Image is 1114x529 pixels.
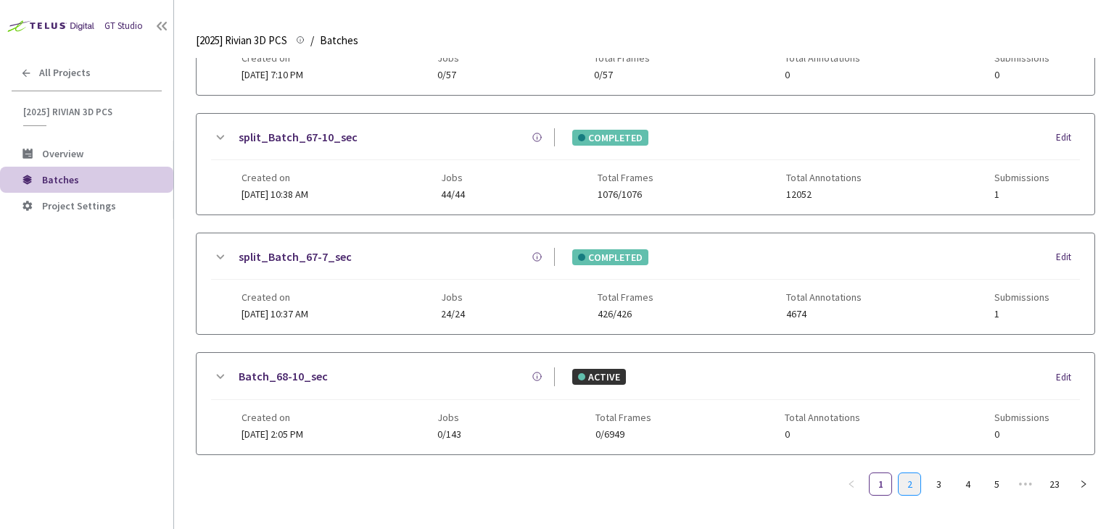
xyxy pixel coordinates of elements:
li: 23 [1043,472,1066,496]
span: Total Frames [595,412,651,423]
span: Batches [42,173,79,186]
span: left [847,480,856,488]
span: 0 [994,70,1049,80]
span: Total Annotations [786,291,862,303]
span: Created on [242,172,308,183]
span: [DATE] 2:05 PM [242,428,303,441]
div: Edit [1056,250,1080,264]
span: Jobs [437,412,461,423]
div: Edit [1056,130,1080,145]
li: 4 [956,472,979,496]
span: Total Frames [598,172,653,183]
div: Batch_68-10_secACTIVEEditCreated on[DATE] 2:05 PMJobs0/143Total Frames0/6949Total Annotations0Sub... [197,353,1094,454]
span: 4674 [786,309,862,320]
span: Submissions [994,52,1049,64]
a: 23 [1044,473,1065,495]
li: Next 5 Pages [1014,472,1037,496]
span: 0 [994,429,1049,440]
span: 44/44 [441,189,465,200]
span: 0 [785,429,860,440]
span: 0 [785,70,860,80]
span: [2025] Rivian 3D PCS [23,106,153,118]
span: Project Settings [42,199,116,212]
span: Jobs [441,172,465,183]
span: 0/57 [437,70,459,80]
span: Submissions [994,412,1049,423]
span: 1 [994,309,1049,320]
span: Submissions [994,172,1049,183]
li: Next Page [1072,472,1095,496]
span: [DATE] 10:38 AM [242,188,308,201]
div: GT Studio [104,19,143,33]
span: Total Annotations [785,52,860,64]
div: ACTIVE [572,369,626,385]
button: right [1072,472,1095,496]
span: 0/143 [437,429,461,440]
span: Total Annotations [785,412,860,423]
button: left [840,472,863,496]
a: 2 [899,473,920,495]
span: 1076/1076 [598,189,653,200]
li: / [310,32,314,49]
li: 5 [985,472,1008,496]
span: Created on [242,412,303,423]
span: Created on [242,52,303,64]
div: COMPLETED [572,249,648,265]
span: 1 [994,189,1049,200]
li: 3 [927,472,950,496]
div: split_Batch_67-7_secCOMPLETEDEditCreated on[DATE] 10:37 AMJobs24/24Total Frames426/426Total Annot... [197,233,1094,334]
span: Jobs [441,291,465,303]
li: Previous Page [840,472,863,496]
li: 1 [869,472,892,496]
span: Total Annotations [786,172,862,183]
a: split_Batch_67-10_sec [239,128,358,146]
span: Total Frames [598,291,653,303]
span: [DATE] 10:37 AM [242,307,308,320]
a: 1 [870,473,891,495]
a: Batch_68-10_sec [239,367,328,386]
span: 0/6949 [595,429,651,440]
div: split_Batch_67-10_secCOMPLETEDEditCreated on[DATE] 10:38 AMJobs44/44Total Frames1076/1076Total An... [197,114,1094,214]
span: [2025] Rivian 3D PCS [196,32,287,49]
span: 0/57 [594,70,650,80]
a: 5 [986,473,1007,495]
a: split_Batch_67-7_sec [239,248,352,266]
span: Overview [42,147,83,160]
span: ••• [1014,472,1037,496]
a: 3 [928,473,949,495]
span: 12052 [786,189,862,200]
span: Submissions [994,291,1049,303]
span: right [1079,480,1088,488]
span: Created on [242,291,308,303]
span: [DATE] 7:10 PM [242,68,303,81]
li: 2 [898,472,921,496]
a: 4 [957,473,978,495]
div: Edit [1056,370,1080,385]
span: 426/426 [598,309,653,320]
span: 24/24 [441,309,465,320]
span: Jobs [437,52,459,64]
span: Total Frames [594,52,650,64]
span: All Projects [39,67,91,79]
span: Batches [320,32,358,49]
div: COMPLETED [572,130,648,146]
